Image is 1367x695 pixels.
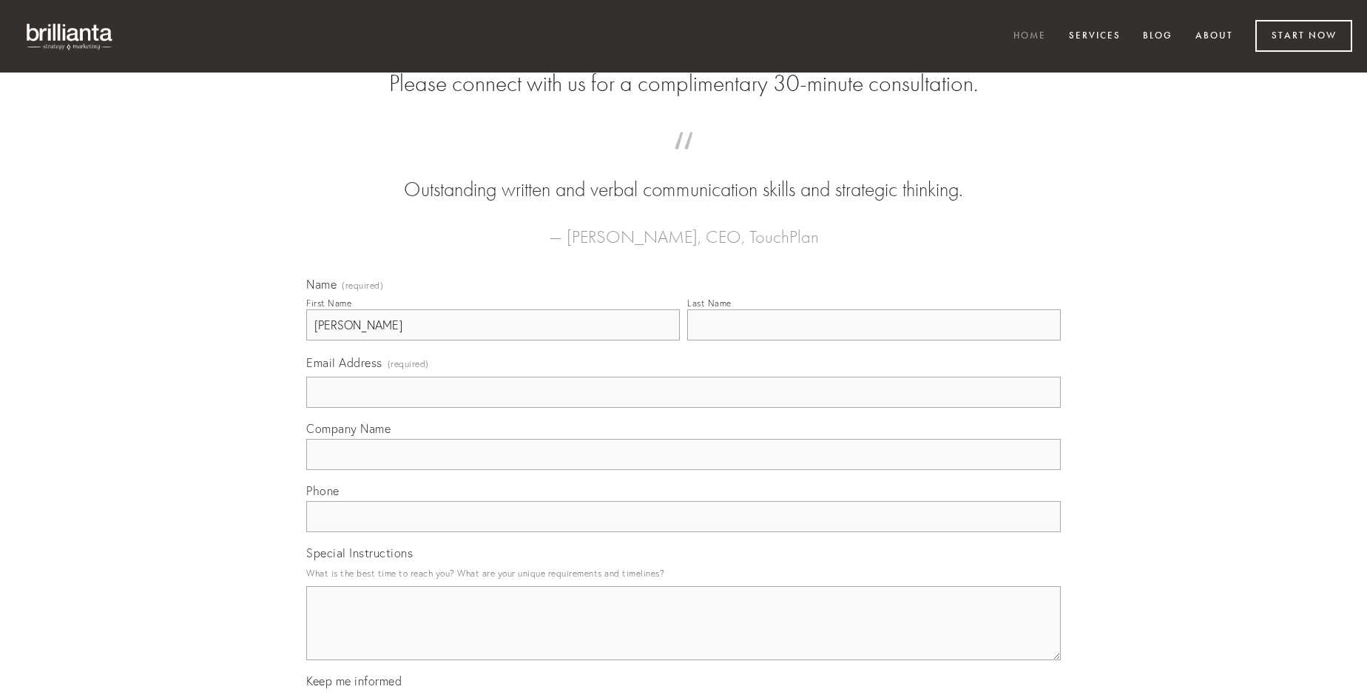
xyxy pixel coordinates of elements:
span: Name [306,277,337,292]
span: Special Instructions [306,545,413,560]
img: brillianta - research, strategy, marketing [15,15,126,58]
a: Start Now [1255,20,1352,52]
div: Last Name [687,298,732,309]
span: “ [330,147,1037,175]
a: Services [1059,24,1130,49]
span: Phone [306,483,340,498]
span: (required) [342,281,383,290]
figcaption: — [PERSON_NAME], CEO, TouchPlan [330,204,1037,252]
span: Keep me informed [306,674,402,688]
a: Home [1004,24,1056,49]
span: Email Address [306,355,382,370]
span: Company Name [306,421,391,436]
p: What is the best time to reach you? What are your unique requirements and timelines? [306,563,1061,583]
blockquote: Outstanding written and verbal communication skills and strategic thinking. [330,147,1037,204]
h2: Please connect with us for a complimentary 30-minute consultation. [306,70,1061,98]
div: First Name [306,298,351,309]
a: About [1186,24,1243,49]
span: (required) [388,354,429,374]
a: Blog [1133,24,1182,49]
